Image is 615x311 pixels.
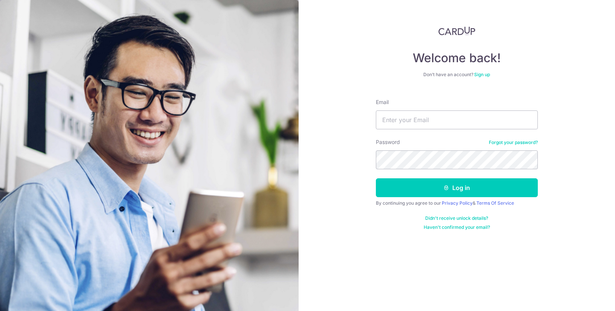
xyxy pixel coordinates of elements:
[376,138,400,146] label: Password
[476,200,514,206] a: Terms Of Service
[376,51,538,66] h4: Welcome back!
[376,178,538,197] button: Log in
[474,72,490,77] a: Sign up
[376,98,389,106] label: Email
[424,224,490,230] a: Haven't confirmed your email?
[376,110,538,129] input: Enter your Email
[376,200,538,206] div: By continuing you agree to our &
[442,200,473,206] a: Privacy Policy
[425,215,488,221] a: Didn't receive unlock details?
[489,139,538,146] a: Forgot your password?
[438,26,475,35] img: CardUp Logo
[376,72,538,78] div: Don’t have an account?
